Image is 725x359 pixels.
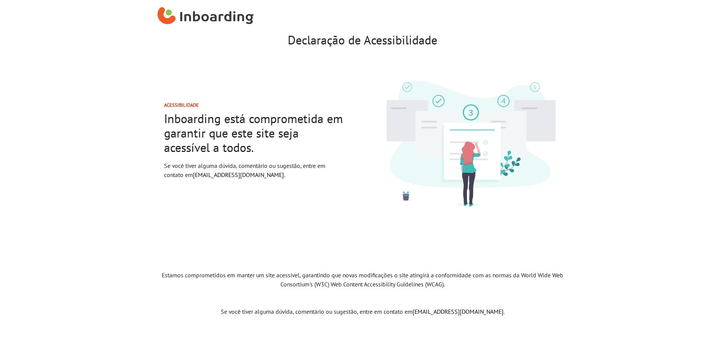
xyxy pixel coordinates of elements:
[151,33,574,47] h2: Declaração de Acessibilidade
[164,111,344,155] h2: Inboarding está comprometida em garantir que este site seja acessível a todos.
[158,5,254,28] img: Inboarding Home
[368,62,574,225] img: Ilustração da instalação
[164,161,344,179] p: Se você tiver alguma dúvida, comentário ou sugestão, entre em contato em .
[158,3,254,30] a: Inboarding Home Page
[151,270,574,289] p: Estamos comprometidos em manter um site acessível, garantindo que novas modificações o site ating...
[193,171,284,179] a: [EMAIL_ADDRESS][DOMAIN_NAME]
[151,307,574,316] p: Se você tiver alguma dúvida, comentário ou sugestão, entre em contato em .
[413,308,504,315] a: [EMAIL_ADDRESS][DOMAIN_NAME]
[164,102,344,108] h1: Acessibilidade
